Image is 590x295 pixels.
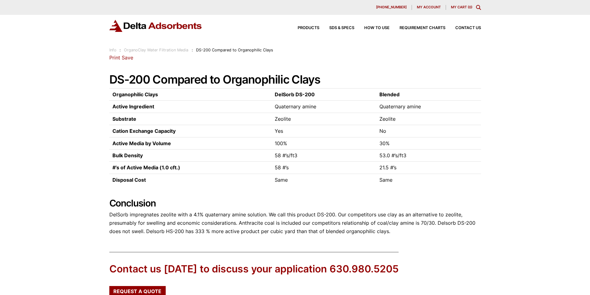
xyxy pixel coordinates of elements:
[288,26,319,30] a: Products
[109,48,116,52] a: Info
[319,26,354,30] a: SDS & SPECS
[376,101,481,113] td: Quaternary amine
[364,26,390,30] span: How to Use
[109,262,399,276] div: Contact us [DATE] to discuss your application 630.980.5205
[109,54,120,61] a: Print
[379,91,400,98] strong: Blended
[112,103,154,110] strong: Active Ingredient
[469,5,471,9] span: 0
[109,20,202,32] img: Delta Adsorbents
[272,113,376,125] td: Zeolite
[298,26,319,30] span: Products
[109,197,481,209] h2: Conclusion
[109,73,481,86] h1: DS-200 Compared to Organophilic Clays
[113,289,161,294] span: Request a Quote
[272,137,376,149] td: 100%
[455,26,481,30] span: Contact Us
[376,149,481,161] td: 53.0 #’s/ft3
[120,48,121,52] span: :
[476,5,481,10] div: Toggle Modal Content
[354,26,390,30] a: How to Use
[272,174,376,186] td: Same
[451,5,472,9] a: My Cart (0)
[376,174,481,186] td: Same
[196,48,273,52] span: DS-200 Compared to Organophilic Clays
[376,137,481,149] td: 30%
[112,152,143,158] strong: Bulk Density
[112,164,180,171] strong: #’s of Active Media (1.0 cft.)
[275,91,315,98] strong: DelSorb DS-200
[122,54,133,61] a: Save
[412,5,446,10] a: My account
[417,6,441,9] span: My account
[376,113,481,125] td: Zeolite
[112,91,158,98] strong: Organophilic Clays
[272,101,376,113] td: Quaternary amine
[376,6,407,9] span: [PHONE_NUMBER]
[272,125,376,137] td: Yes
[112,116,136,122] strong: Substrate
[272,162,376,174] td: 58 #’s
[109,210,481,236] p: DelSorb impregnates zeolite with a 4.1% quaternary amine solution. We call this product DS-200. O...
[124,48,188,52] a: OrganoClay Water Filtration Media
[371,5,412,10] a: [PHONE_NUMBER]
[272,149,376,161] td: 58 #’s/ft3
[376,162,481,174] td: 21.5 #’s
[445,26,481,30] a: Contact Us
[329,26,354,30] span: SDS & SPECS
[112,140,171,146] strong: Active Media by Volume
[112,128,176,134] strong: Cation Exchange Capacity
[112,177,146,183] strong: Disposal Cost
[376,125,481,137] td: No
[390,26,445,30] a: Requirement Charts
[400,26,445,30] span: Requirement Charts
[192,48,193,52] span: :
